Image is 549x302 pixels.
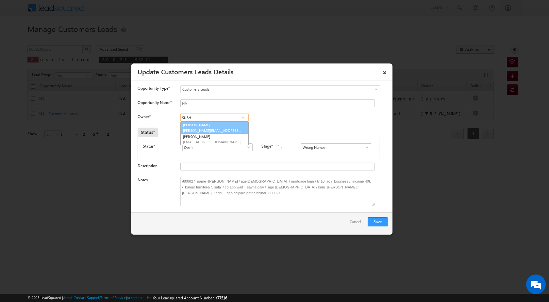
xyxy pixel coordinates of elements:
a: Acceptable Use [127,295,152,300]
a: Contact Support [74,295,99,300]
div: Status [138,128,158,137]
a: Customers Leads [180,85,380,93]
a: Show All Items [361,144,370,151]
a: Show All Items [243,144,251,151]
input: Type to Search [180,114,249,121]
span: Customers Leads [181,86,353,92]
textarea: Type your message and hit 'Enter' [8,61,119,196]
div: Minimize live chat window [107,3,123,19]
label: Notes [138,177,148,182]
a: × [379,66,390,77]
label: Opportunity Name [138,100,172,105]
img: d_60004797649_company_0_60004797649 [11,34,27,43]
em: Start Chat [89,202,119,210]
label: Status [143,143,154,149]
a: Update Customers Leads Details [138,67,234,76]
span: Your Leadsquared Account Number is [153,295,227,300]
a: Cancel [350,217,364,230]
a: [PERSON_NAME] [180,121,249,134]
span: [PERSON_NAME][EMAIL_ADDRESS][PERSON_NAME][DOMAIN_NAME] [183,128,242,133]
span: © 2025 LeadSquared | | | | | [27,295,227,301]
span: [EMAIL_ADDRESS][DOMAIN_NAME] [183,139,242,144]
input: Type to Search [182,143,253,151]
div: Chat with us now [34,34,110,43]
label: Owner [138,114,150,119]
span: Opportunity Type [138,85,168,91]
label: Stage [261,143,271,149]
a: Show All Items [239,114,247,121]
a: Terms of Service [100,295,126,300]
button: Save [368,217,388,226]
span: 77516 [217,295,227,300]
label: Description [138,163,158,168]
a: About [63,295,73,300]
input: Type to Search [301,143,371,151]
a: [PERSON_NAME] [181,133,248,145]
